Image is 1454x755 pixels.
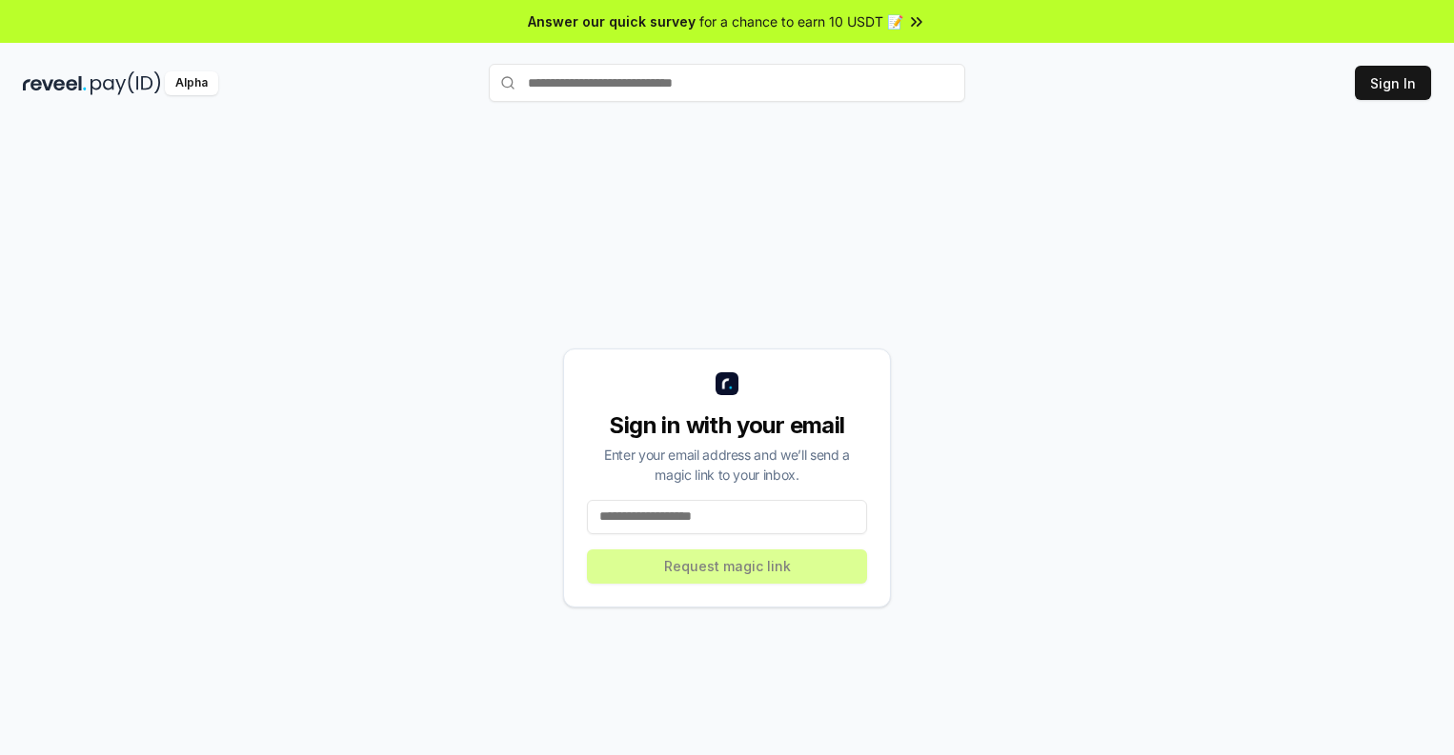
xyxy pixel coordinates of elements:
[587,445,867,485] div: Enter your email address and we’ll send a magic link to your inbox.
[23,71,87,95] img: reveel_dark
[716,372,738,395] img: logo_small
[699,11,903,31] span: for a chance to earn 10 USDT 📝
[528,11,696,31] span: Answer our quick survey
[165,71,218,95] div: Alpha
[587,410,867,441] div: Sign in with your email
[91,71,161,95] img: pay_id
[1355,66,1431,100] button: Sign In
